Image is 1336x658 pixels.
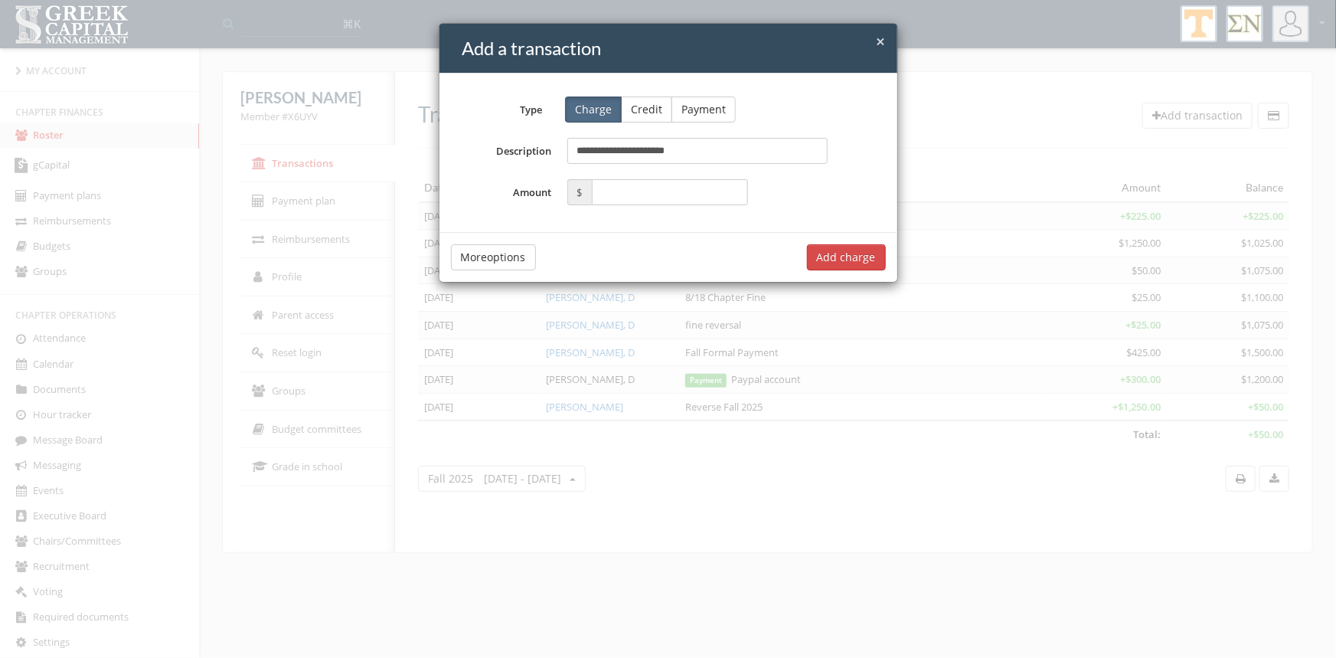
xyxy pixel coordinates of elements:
label: Amount [451,179,560,205]
label: Description [451,138,560,164]
button: Payment [671,97,736,123]
label: Type [439,97,554,117]
h4: Add a transaction [462,35,886,61]
span: $ [567,179,592,205]
span: × [877,31,886,52]
button: Credit [621,97,672,123]
button: Charge [565,97,622,123]
button: Add charge [807,244,886,270]
button: Moreoptions [451,244,536,270]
